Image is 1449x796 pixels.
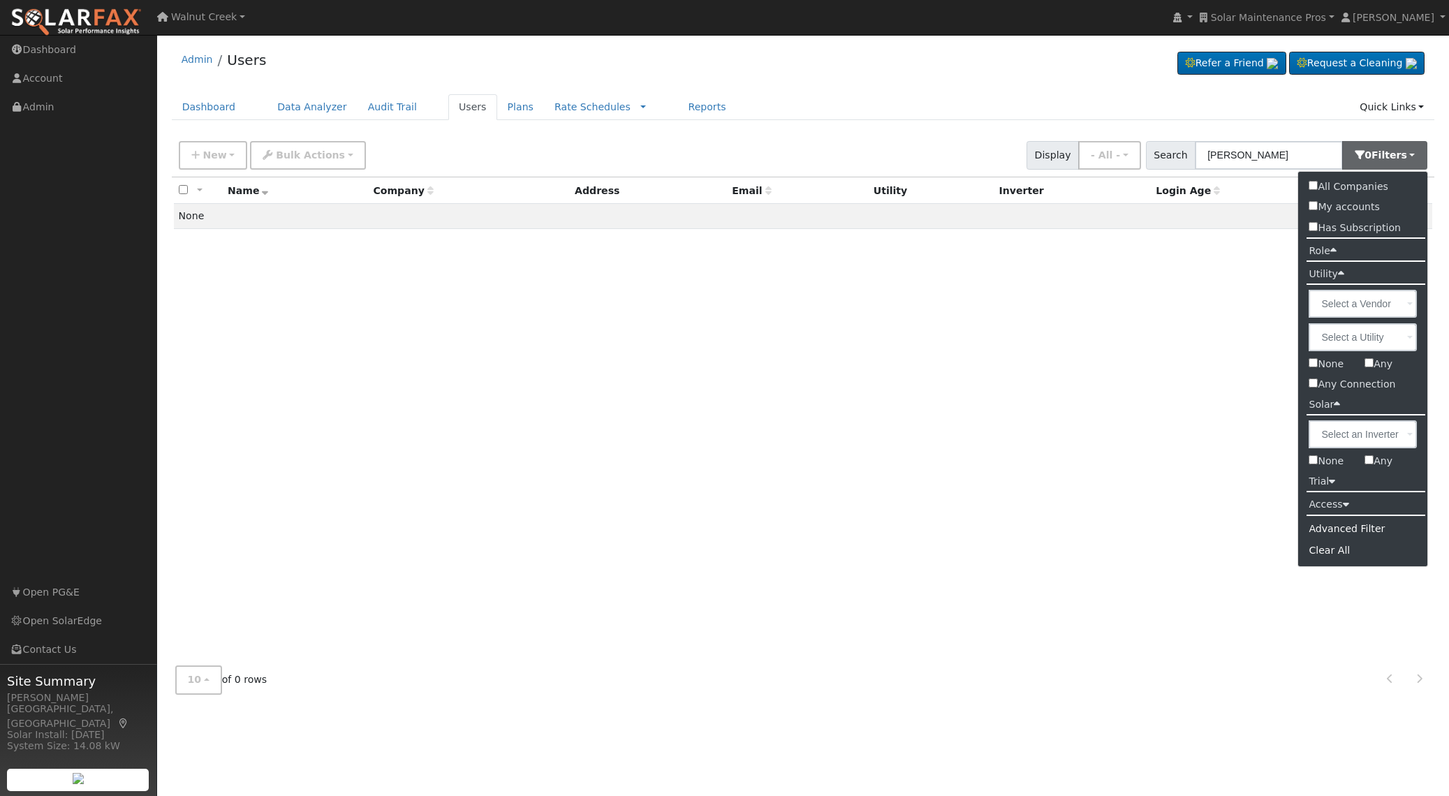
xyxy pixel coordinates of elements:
[1078,141,1141,170] button: - All -
[228,185,269,196] span: Name
[7,702,149,731] div: [GEOGRAPHIC_DATA], [GEOGRAPHIC_DATA]
[358,94,427,120] a: Audit Trail
[1156,185,1220,196] span: Days since last login
[250,141,365,170] button: Bulk Actions
[1298,471,1346,492] label: Trial
[1354,354,1403,374] label: Any
[1406,58,1417,69] img: retrieve
[1298,540,1427,561] div: Clear All
[1309,201,1318,210] input: My accounts
[554,101,631,112] a: Rate Schedules
[1309,181,1318,190] input: All Companies
[1365,358,1374,367] input: Any
[1298,374,1427,395] label: Any Connection
[1298,218,1411,238] label: Has Subscription
[677,94,736,120] a: Reports
[373,185,433,196] span: Company name
[999,184,1147,198] div: Inverter
[1211,12,1326,23] span: Solar Maintenance Pros
[1298,241,1346,261] label: Role
[1365,455,1374,464] input: Any
[1195,141,1343,170] input: Search
[874,184,990,198] div: Utility
[1353,12,1434,23] span: [PERSON_NAME]
[203,149,226,161] span: New
[1298,264,1354,284] label: Utility
[1298,354,1354,374] label: None
[182,54,213,65] a: Admin
[1298,177,1398,197] label: All Companies
[575,184,722,198] div: Address
[276,149,345,161] span: Bulk Actions
[227,52,266,68] a: Users
[732,185,771,196] span: Email
[1298,197,1390,217] label: My accounts
[1309,323,1417,351] input: Select a Utility
[1267,58,1278,69] img: retrieve
[1309,420,1417,448] input: Select an Inverter
[1298,451,1354,471] label: None
[175,665,222,694] button: 10
[1298,395,1351,415] label: Solar
[1309,222,1318,231] input: Has Subscription
[1354,451,1403,471] label: Any
[267,94,358,120] a: Data Analyzer
[172,94,247,120] a: Dashboard
[10,8,142,37] img: SolarFax
[188,674,202,685] span: 10
[1371,149,1407,161] span: Filter
[1309,290,1417,318] input: Select a Vendor
[1349,94,1434,120] a: Quick Links
[1342,141,1427,170] button: 0Filters
[7,728,149,742] div: Solar Install: [DATE]
[1177,52,1286,75] a: Refer a Friend
[1309,358,1318,367] input: None
[1298,494,1359,515] label: Access
[1298,518,1427,540] div: Advanced Filter
[1146,141,1196,170] span: Search
[1401,149,1406,161] span: s
[7,739,149,753] div: System Size: 14.08 kW
[1027,141,1079,170] span: Display
[497,94,544,120] a: Plans
[73,773,84,784] img: retrieve
[1309,455,1318,464] input: None
[174,204,1433,229] td: None
[117,718,130,729] a: Map
[1289,52,1425,75] a: Request a Cleaning
[171,11,237,22] span: Walnut Creek
[448,94,497,120] a: Users
[1309,378,1318,388] input: Any Connection
[175,665,267,694] span: of 0 rows
[7,672,149,691] span: Site Summary
[7,691,149,705] div: [PERSON_NAME]
[179,141,248,170] button: New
